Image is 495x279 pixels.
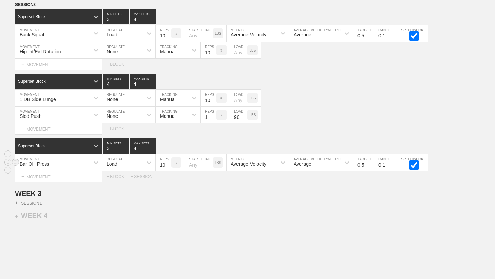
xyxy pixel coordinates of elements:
[21,174,24,179] span: +
[250,113,256,117] p: LBS
[130,74,156,89] input: None
[230,42,247,58] input: Any
[21,126,24,132] span: +
[21,61,24,67] span: +
[371,199,495,279] iframe: Chat Widget
[175,32,177,35] p: #
[107,174,131,179] div: + BLOCK
[160,113,176,119] div: Manual
[15,200,42,206] div: SESSION 1
[18,144,46,148] div: Superset Block
[15,212,47,220] div: WEEK 4
[220,113,222,117] p: #
[131,174,158,179] div: + SESSION
[15,171,102,182] div: MOVEMENT
[107,97,118,102] div: None
[160,97,176,102] div: Manual
[175,161,177,165] p: #
[294,32,311,37] div: Average
[130,138,156,154] input: None
[250,96,256,100] p: LBS
[20,161,49,167] div: Bar OH Press
[220,96,222,100] p: #
[250,48,256,52] p: LBS
[107,32,117,37] div: Load
[15,123,102,135] div: MOVEMENT
[294,161,311,167] div: Average
[15,200,18,206] span: +
[15,190,42,197] span: WEEK 3
[20,97,56,102] div: 1 DB Side Lunge
[20,32,44,37] div: Back Squat
[220,48,222,52] p: #
[18,79,46,84] div: Superset Block
[107,113,118,119] div: None
[185,154,213,171] input: Any
[18,14,46,19] div: Superset Block
[215,161,221,165] p: LBS
[107,49,118,54] div: None
[107,126,131,131] div: + BLOCK
[185,25,213,42] input: Any
[231,32,266,37] div: Average Velocity
[230,107,247,123] input: Any
[230,90,247,106] input: Any
[107,62,131,67] div: + BLOCK
[15,59,102,70] div: MOVEMENT
[15,213,18,219] span: +
[20,113,42,119] div: Sled Push
[20,49,61,54] div: Hip Int/Ext Rotation
[215,32,221,35] p: LBS
[15,2,36,7] span: SESSION 3
[231,161,266,167] div: Average Velocity
[107,161,117,167] div: Load
[160,49,176,54] div: Manual
[130,9,156,24] input: None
